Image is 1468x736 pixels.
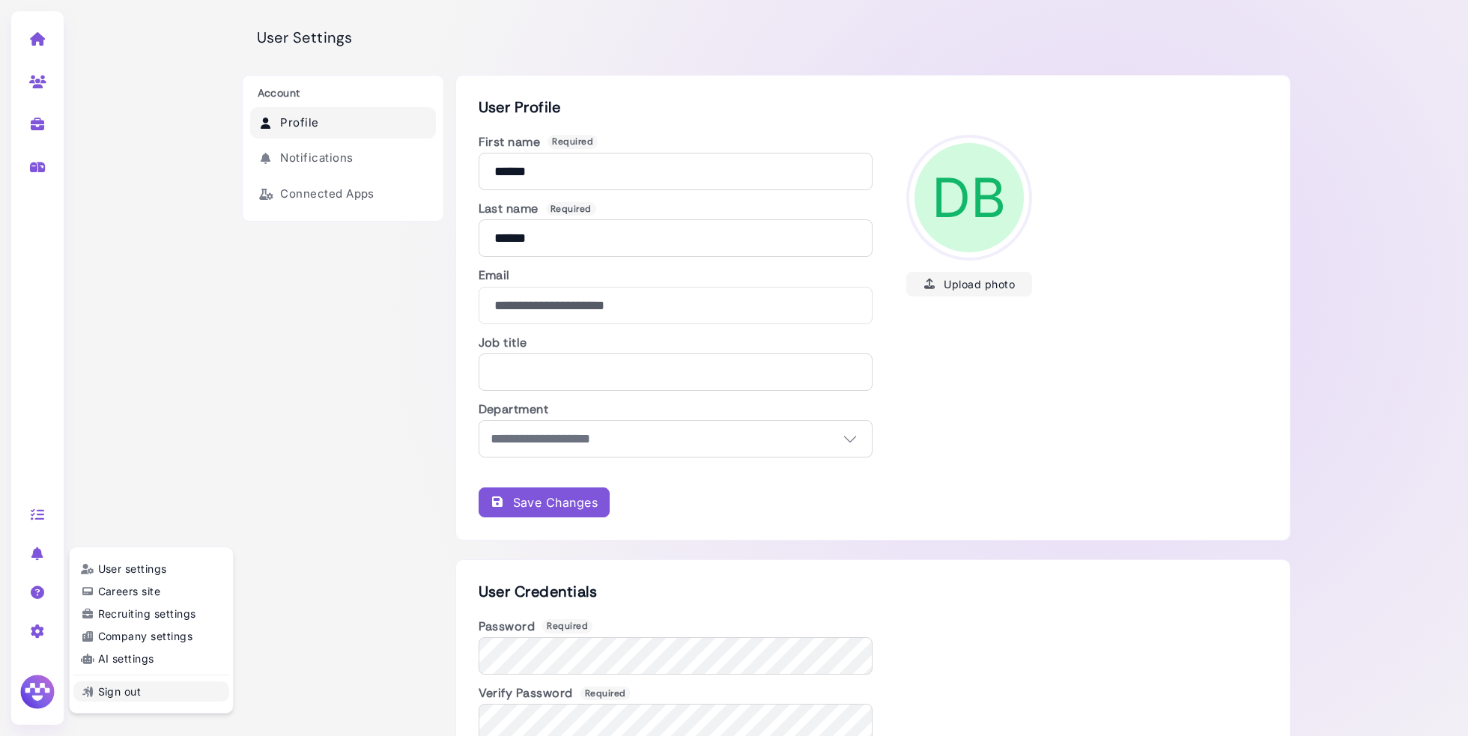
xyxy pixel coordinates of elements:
a: User settings [73,559,229,579]
img: Megan [18,672,57,711]
button: Upload photo [906,272,1032,296]
a: AI settings [73,648,229,669]
a: Connected Apps [250,178,436,210]
h3: Job title [479,335,873,350]
h2: User Credentials [479,583,1267,600]
div: Upload photo [923,276,1015,292]
h3: Verify Password [479,686,873,700]
button: Save Changes [479,487,610,517]
div: Save Changes [491,493,598,511]
span: Required [542,619,592,633]
span: DB [915,143,1024,252]
h2: User Profile [479,98,1267,116]
h3: Department [479,402,873,416]
span: Required [546,202,596,216]
a: Careers site [73,581,229,601]
h2: User Settings [242,28,353,46]
h3: Last name [479,201,873,216]
h3: Account [250,87,436,100]
a: Recruiting settings [73,603,229,624]
span: Required [580,687,631,700]
a: Sign out [73,681,229,702]
a: Notifications [250,142,436,174]
h3: Email [479,268,873,282]
a: Company settings [73,626,229,646]
h3: First name [479,135,873,149]
span: Required [548,135,598,148]
a: Profile [250,107,436,139]
h3: Password [479,619,873,633]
